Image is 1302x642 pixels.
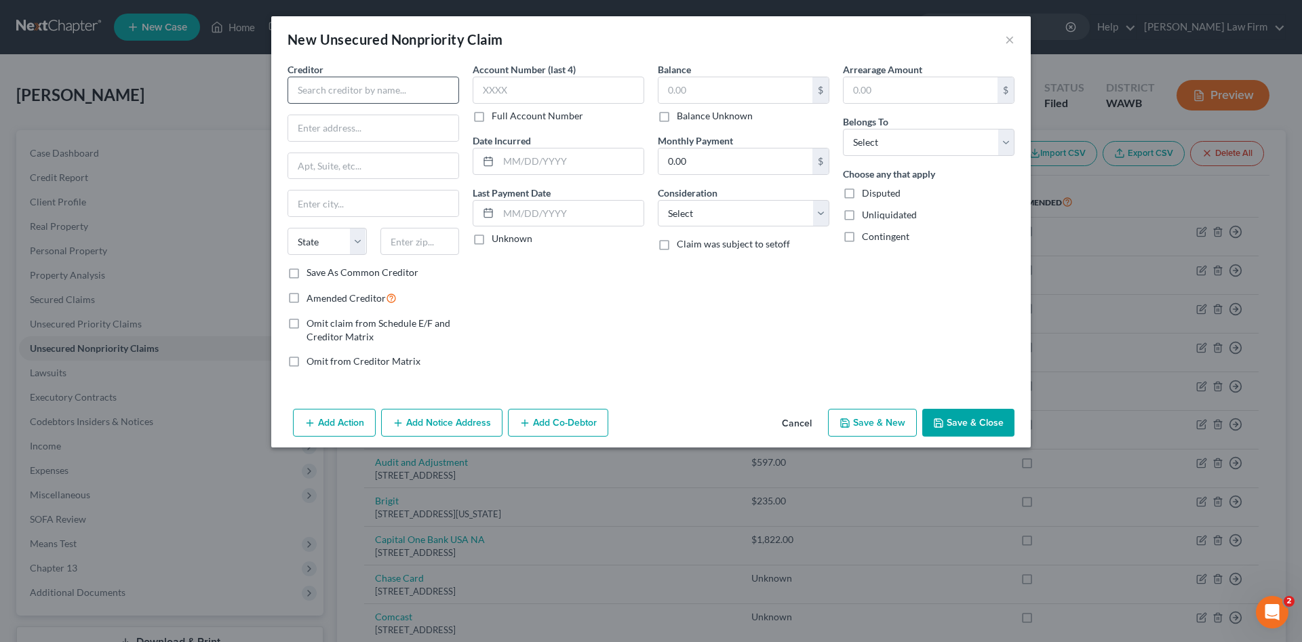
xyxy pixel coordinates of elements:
span: Claim was subject to setoff [677,238,790,249]
span: Creditor [288,64,323,75]
div: $ [812,148,829,174]
label: Balance [658,62,691,77]
input: Enter city... [288,190,458,216]
label: Balance Unknown [677,109,753,123]
label: Full Account Number [492,109,583,123]
input: Enter zip... [380,228,460,255]
label: Save As Common Creditor [307,266,418,279]
input: Apt, Suite, etc... [288,153,458,179]
button: Save & New [828,409,917,437]
span: Belongs To [843,116,888,127]
button: Add Co-Debtor [508,409,608,437]
label: Last Payment Date [473,186,551,200]
button: Add Action [293,409,376,437]
label: Date Incurred [473,134,531,148]
label: Monthly Payment [658,134,733,148]
span: Unliquidated [862,209,917,220]
input: 0.00 [844,77,998,103]
span: Omit from Creditor Matrix [307,355,420,367]
input: 0.00 [658,77,812,103]
label: Arrearage Amount [843,62,922,77]
input: 0.00 [658,148,812,174]
label: Unknown [492,232,532,245]
div: $ [812,77,829,103]
input: Search creditor by name... [288,77,459,104]
input: XXXX [473,77,644,104]
button: Save & Close [922,409,1014,437]
span: Omit claim from Schedule E/F and Creditor Matrix [307,317,450,342]
div: $ [998,77,1014,103]
button: × [1005,31,1014,47]
span: Disputed [862,187,901,199]
input: MM/DD/YYYY [498,201,644,226]
input: MM/DD/YYYY [498,148,644,174]
span: Amended Creditor [307,292,386,304]
button: Add Notice Address [381,409,502,437]
button: Cancel [771,410,823,437]
span: Contingent [862,230,909,242]
input: Enter address... [288,115,458,141]
label: Consideration [658,186,717,200]
label: Account Number (last 4) [473,62,576,77]
iframe: Intercom live chat [1256,596,1288,628]
div: New Unsecured Nonpriority Claim [288,30,502,49]
label: Choose any that apply [843,167,935,181]
span: 2 [1284,596,1295,607]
